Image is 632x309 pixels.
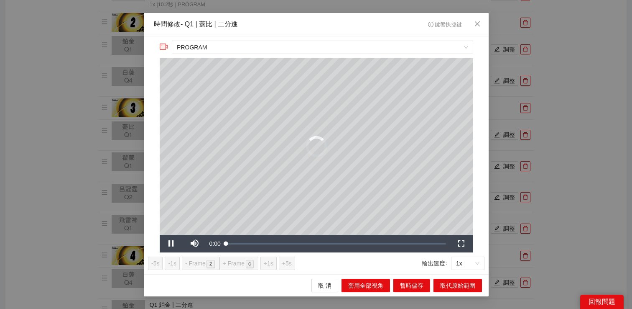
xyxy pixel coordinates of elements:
span: 0:00 [209,240,220,247]
button: 取 消 [311,278,338,292]
button: 套用全部視角 [341,278,390,292]
button: + Framec [219,256,258,270]
button: Mute [183,234,206,252]
button: -5s [148,256,163,270]
div: Progress Bar [226,242,445,244]
button: Pause [159,234,183,252]
button: 暫時儲存 [393,278,430,292]
span: 取 消 [318,281,331,290]
span: info-circle [428,22,433,27]
button: - Framez [181,256,219,270]
span: 套用全部視角 [348,281,383,290]
button: Close [466,13,489,36]
label: 輸出速度 [422,256,451,270]
button: -1s [165,256,179,270]
span: PROGRAM [177,41,468,54]
button: Fullscreen [449,234,473,252]
div: 回報問題 [580,295,624,309]
div: 時間修改 - Q1 | 蓋比 | 二分進 [154,20,238,29]
span: 取代原始範圍 [440,281,475,290]
span: close [474,21,481,27]
span: 暫時儲存 [400,281,423,290]
span: 鍵盤快捷鍵 [428,22,461,28]
button: +5s [278,256,295,270]
button: 取代原始範圍 [433,278,482,292]
span: 1x [456,257,479,269]
span: video-camera [159,42,168,51]
button: +1s [260,256,276,270]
